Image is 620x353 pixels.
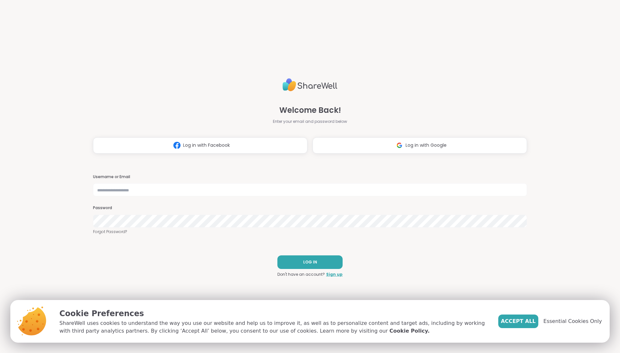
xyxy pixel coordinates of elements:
[389,327,429,335] a: Cookie Policy.
[273,119,347,124] span: Enter your email and password below
[543,317,602,325] span: Essential Cookies Only
[393,139,406,151] img: ShareWell Logomark
[93,174,527,180] h3: Username or Email
[313,137,527,154] button: Log in with Google
[183,142,230,149] span: Log in with Facebook
[93,137,307,154] button: Log in with Facebook
[277,255,343,269] button: LOG IN
[171,139,183,151] img: ShareWell Logomark
[59,319,488,335] p: ShareWell uses cookies to understand the way you use our website and help us to improve it, as we...
[326,272,343,277] a: Sign up
[93,205,527,211] h3: Password
[303,259,317,265] span: LOG IN
[501,317,536,325] span: Accept All
[498,315,538,328] button: Accept All
[279,104,341,116] span: Welcome Back!
[406,142,447,149] span: Log in with Google
[59,308,488,319] p: Cookie Preferences
[283,76,337,94] img: ShareWell Logo
[93,229,527,235] a: Forgot Password?
[277,272,325,277] span: Don't have an account?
